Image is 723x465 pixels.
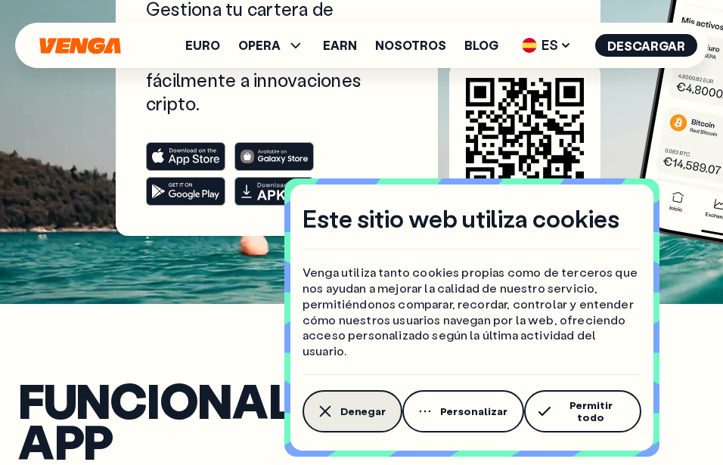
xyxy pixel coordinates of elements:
[238,39,281,51] span: OPERA
[440,405,507,417] span: Personalizar
[557,399,625,423] span: Permitir todo
[303,265,641,359] p: Venga utiliza tanto cookies propias como de terceros que nos ayudan a mejorar la calidad de nuest...
[517,33,577,57] span: ES
[18,380,705,462] h2: Funcionalidades de la app
[464,39,498,51] a: Blog
[303,390,402,432] button: Denegar
[375,39,446,51] a: Nosotros
[185,39,220,51] a: Euro
[238,36,305,54] span: OPERA
[524,390,641,432] button: Permitir todo
[595,34,697,57] button: Descargar
[323,39,357,51] a: Earn
[522,38,537,53] img: flag-es
[38,37,123,54] svg: Inicio
[340,405,386,417] span: Denegar
[303,203,619,234] h4: Este sitio web utiliza cookies
[402,390,524,432] button: Personalizar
